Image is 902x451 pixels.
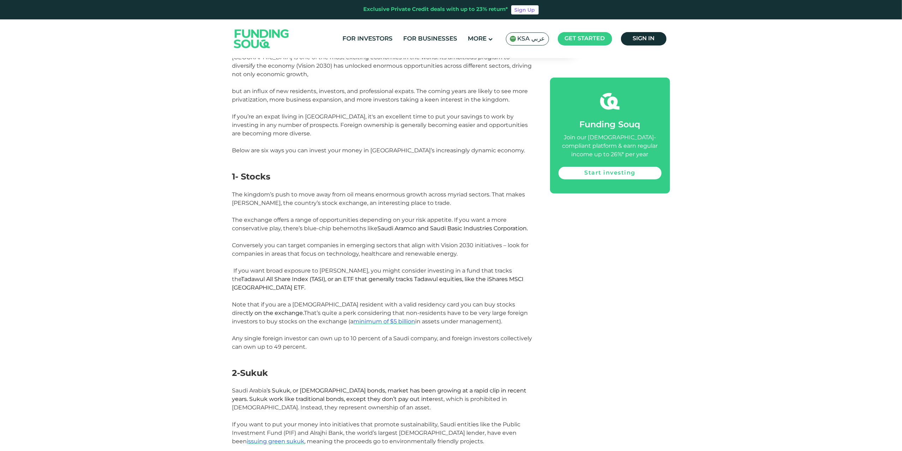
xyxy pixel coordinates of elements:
[232,387,527,402] span: s Sukuk, or [DEMOGRAPHIC_DATA] bonds, market has been growing at a rapid clip in recent years. Su...
[246,310,304,316] span: tly on the exchange.
[600,92,620,111] img: fsicon
[354,318,416,325] a: minimum of $5 billion
[232,335,532,350] span: Any single foreign investor can own up to 10 percent of a Saudi company, and foreign investors co...
[232,276,524,291] span: Tadawul All Share Index (TASI), or an ETF that generally tracks Tadawul equities, like the iShare...
[633,36,655,41] span: Sign in
[558,167,662,179] a: Start investing
[621,32,667,45] a: Sign in
[232,301,528,325] span: Note that if you are a [DEMOGRAPHIC_DATA] resident with a valid residency card you can buy stocks...
[364,6,508,14] div: Exclusive Private Credit deals with up to 23% return*
[518,35,545,43] span: KSA عربي
[232,267,524,291] span: If you want broad exposure to [PERSON_NAME], you might consider investing in a fund that tracks the
[227,21,296,57] img: Logo
[232,191,529,257] span: The kingdom’s push to move away from oil means enormous growth across myriad sectors. That makes ...
[232,54,532,103] span: [GEOGRAPHIC_DATA] is one of the most exciting economies in the world. Its ambitious program to di...
[232,421,521,445] span: If you want to put your money into initiatives that promote sustainability, Saudi entities like t...
[468,36,487,42] span: More
[247,438,305,445] a: issuing green sukuk
[580,121,640,129] span: Funding Souq
[341,33,395,45] a: For Investors
[565,36,605,41] span: Get started
[232,368,268,378] span: 2-Sukuk
[402,33,459,45] a: For Businesses
[232,113,528,154] span: If you’re an expat living in [GEOGRAPHIC_DATA], it's an excellent time to put your savings to wor...
[511,5,539,14] a: Sign Up
[510,36,516,42] img: SA Flag
[378,225,528,232] span: Saudi Aramco and Saudi Basic Industries Corporation.
[232,387,527,411] span: Saudi Arabia’ rest, which is prohibited in [DEMOGRAPHIC_DATA]. Instead, they represent ownership ...
[232,171,271,182] span: 1- Stocks
[558,134,662,159] div: Join our [DEMOGRAPHIC_DATA]-compliant platform & earn regular income up to 26%* per year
